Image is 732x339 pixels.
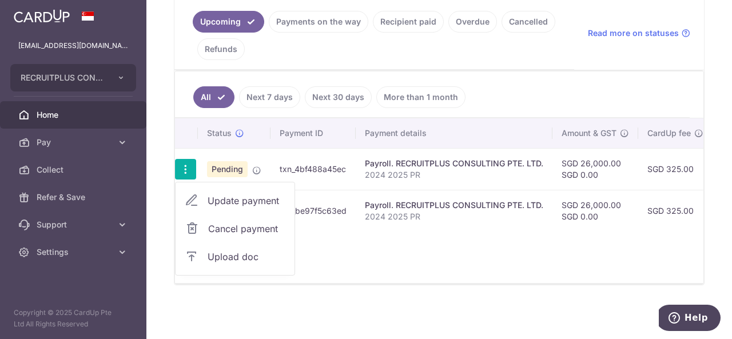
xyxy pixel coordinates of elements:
td: SGD 325.00 [638,190,713,232]
span: Collect [37,164,112,176]
a: Next 7 days [239,86,300,108]
td: txn_be97f5c63ed [270,190,356,232]
a: Overdue [448,11,497,33]
p: 2024 2025 PR [365,211,543,222]
th: Payment details [356,118,552,148]
iframe: Opens a widget where you can find more information [659,305,721,333]
td: txn_4bf488a45ec [270,148,356,190]
p: 2024 2025 PR [365,169,543,181]
a: Read more on statuses [588,27,690,39]
p: [EMAIL_ADDRESS][DOMAIN_NAME] [18,40,128,51]
button: RECRUITPLUS CONSULTING PTE. LTD. [10,64,136,91]
a: Cancelled [502,11,555,33]
img: CardUp [14,9,70,23]
a: All [193,86,234,108]
span: Refer & Save [37,192,112,203]
span: Pending [207,161,248,177]
span: RECRUITPLUS CONSULTING PTE. LTD. [21,72,105,83]
div: Payroll. RECRUITPLUS CONSULTING PTE. LTD. [365,200,543,211]
div: Payroll. RECRUITPLUS CONSULTING PTE. LTD. [365,158,543,169]
a: Payments on the way [269,11,368,33]
th: Payment ID [270,118,356,148]
span: Amount & GST [562,127,616,139]
span: Status [207,127,232,139]
span: Read more on statuses [588,27,679,39]
span: Settings [37,246,112,258]
span: Pay [37,137,112,148]
td: SGD 26,000.00 SGD 0.00 [552,148,638,190]
a: Refunds [197,38,245,60]
td: SGD 26,000.00 SGD 0.00 [552,190,638,232]
a: Next 30 days [305,86,372,108]
span: Home [37,109,112,121]
span: Support [37,219,112,230]
td: SGD 325.00 [638,148,713,190]
a: Recipient paid [373,11,444,33]
a: More than 1 month [376,86,466,108]
span: CardUp fee [647,127,691,139]
a: Upcoming [193,11,264,33]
